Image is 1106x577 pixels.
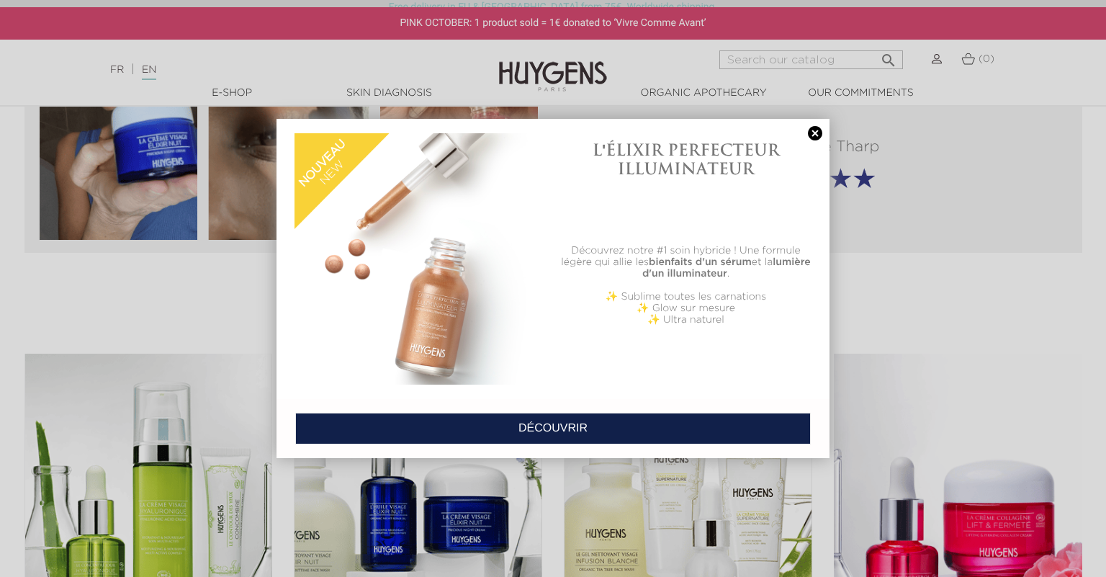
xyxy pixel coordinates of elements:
[560,245,811,279] p: Découvrez notre #1 soin hybride ! Une formule légère qui allie les et la .
[560,291,811,303] p: ✨ Sublime toutes les carnations
[642,257,811,279] b: lumière d'un illuminateur
[560,314,811,326] p: ✨ Ultra naturel
[649,257,752,267] b: bienfaits d'un sérum
[295,413,811,444] a: DÉCOUVRIR
[560,303,811,314] p: ✨ Glow sur mesure
[560,140,811,179] h1: L'ÉLIXIR PERFECTEUR ILLUMINATEUR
